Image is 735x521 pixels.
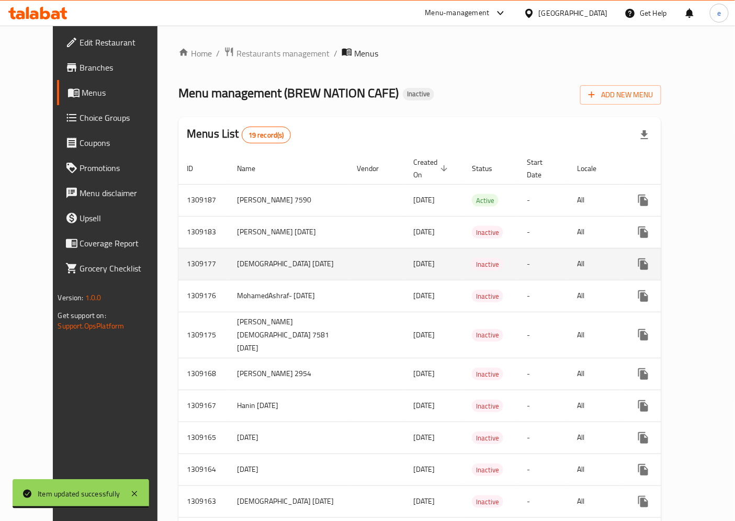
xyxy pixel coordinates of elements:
span: Vendor [357,162,392,175]
span: Restaurants management [236,47,330,60]
span: [DATE] [413,399,435,412]
td: All [569,485,623,517]
span: Inactive [472,496,503,508]
span: Inactive [472,226,503,239]
span: Menu management ( BREW NATION CAFE ) [178,81,399,105]
button: more [631,425,656,450]
td: 1309175 [178,312,229,358]
td: 1309177 [178,248,229,280]
span: Grocery Checklist [80,262,167,275]
span: [DATE] [413,494,435,508]
td: [DEMOGRAPHIC_DATA] [DATE] [229,485,348,517]
span: [DATE] [413,257,435,270]
span: Menu disclaimer [80,187,167,199]
a: Choice Groups [57,105,176,130]
span: Inactive [472,258,503,270]
td: - [518,390,569,422]
span: [DATE] [413,193,435,207]
a: Menus [57,80,176,105]
a: Restaurants management [224,47,330,60]
span: e [717,7,721,19]
button: more [631,220,656,245]
td: 1309165 [178,422,229,454]
a: Coverage Report [57,231,176,256]
button: more [631,322,656,347]
span: Coupons [80,137,167,149]
span: Inactive [472,464,503,476]
span: Inactive [472,290,503,302]
td: [DATE] [229,422,348,454]
span: Upsell [80,212,167,224]
span: Version: [58,291,84,304]
span: Menus [354,47,378,60]
button: more [631,188,656,213]
span: Inactive [472,400,503,412]
button: Change Status [656,188,681,213]
span: Promotions [80,162,167,174]
button: more [631,489,656,514]
td: - [518,422,569,454]
span: Add New Menu [589,88,653,101]
td: All [569,184,623,216]
td: [PERSON_NAME] [DATE] [229,216,348,248]
td: [PERSON_NAME] 2954 [229,358,348,390]
div: Inactive [472,368,503,380]
span: Coverage Report [80,237,167,250]
span: Inactive [472,329,503,341]
span: Menus [82,86,167,99]
button: Change Status [656,322,681,347]
button: more [631,361,656,387]
span: [DATE] [413,367,435,380]
button: Change Status [656,220,681,245]
button: Change Status [656,361,681,387]
td: [DEMOGRAPHIC_DATA] [DATE] [229,248,348,280]
td: All [569,216,623,248]
a: Support.OpsPlatform [58,319,125,333]
span: [DATE] [413,289,435,302]
a: Promotions [57,155,176,180]
button: Change Status [656,457,681,482]
td: - [518,280,569,312]
td: All [569,280,623,312]
div: Item updated successfully [38,488,120,500]
span: [DATE] [413,431,435,444]
td: - [518,216,569,248]
span: Start Date [527,156,556,181]
td: 1309163 [178,485,229,517]
nav: breadcrumb [178,47,661,60]
h2: Menus List [187,126,290,143]
td: 1309176 [178,280,229,312]
td: All [569,248,623,280]
button: more [631,457,656,482]
td: 1309167 [178,390,229,422]
td: All [569,358,623,390]
div: Inactive [472,400,503,412]
span: Status [472,162,506,175]
span: ID [187,162,207,175]
li: / [216,47,220,60]
span: 19 record(s) [242,130,290,140]
span: Get support on: [58,309,106,322]
a: Branches [57,55,176,80]
td: All [569,312,623,358]
div: Inactive [472,495,503,508]
span: Edit Restaurant [80,36,167,49]
button: more [631,284,656,309]
span: [DATE] [413,225,435,239]
button: Change Status [656,284,681,309]
span: Active [472,195,499,207]
button: more [631,393,656,418]
button: Change Status [656,489,681,514]
a: Upsell [57,206,176,231]
button: Add New Menu [580,85,661,105]
a: Edit Restaurant [57,30,176,55]
div: Inactive [403,88,434,100]
button: Change Status [656,393,681,418]
button: Change Status [656,252,681,277]
button: more [631,252,656,277]
td: - [518,312,569,358]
